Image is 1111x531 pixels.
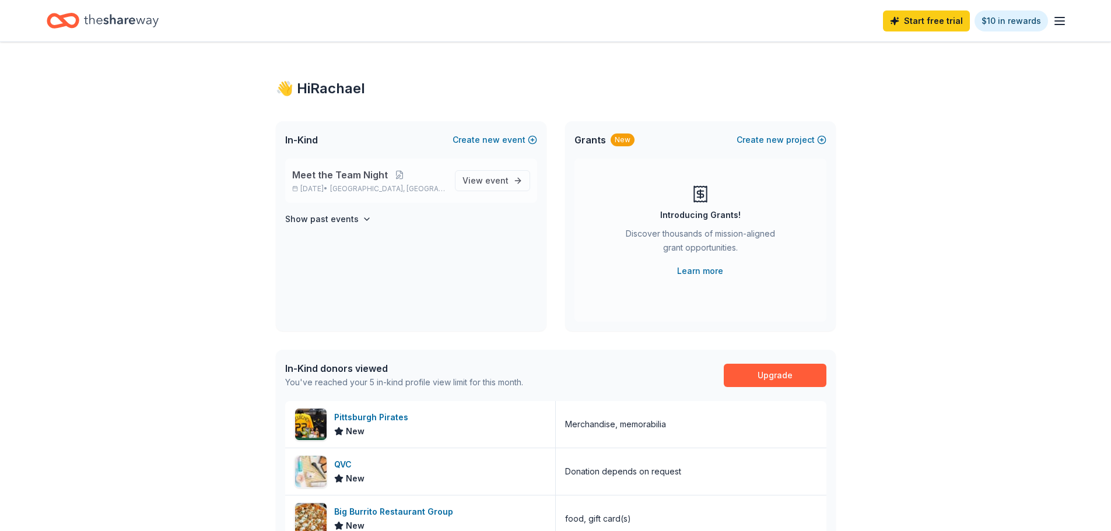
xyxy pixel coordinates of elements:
[611,133,635,146] div: New
[346,424,365,438] span: New
[285,361,523,375] div: In-Kind donors viewed
[660,208,741,222] div: Introducing Grants!
[724,364,826,387] a: Upgrade
[47,7,159,34] a: Home
[621,227,780,259] div: Discover thousands of mission-aligned grant opportunities.
[346,472,365,486] span: New
[285,212,359,226] h4: Show past events
[737,133,826,147] button: Createnewproject
[453,133,537,147] button: Createnewevent
[677,264,723,278] a: Learn more
[574,133,606,147] span: Grants
[292,184,446,194] p: [DATE] •
[330,184,445,194] span: [GEOGRAPHIC_DATA], [GEOGRAPHIC_DATA]
[975,10,1048,31] a: $10 in rewards
[295,409,327,440] img: Image for Pittsburgh Pirates
[285,212,371,226] button: Show past events
[485,175,509,185] span: event
[334,410,413,424] div: Pittsburgh Pirates
[285,133,318,147] span: In-Kind
[334,505,458,519] div: Big Burrito Restaurant Group
[285,375,523,389] div: You've reached your 5 in-kind profile view limit for this month.
[295,456,327,487] img: Image for QVC
[482,133,500,147] span: new
[292,168,388,182] span: Meet the Team Night
[462,174,509,188] span: View
[565,465,681,479] div: Donation depends on request
[766,133,784,147] span: new
[334,458,365,472] div: QVC
[276,79,836,98] div: 👋 Hi Rachael
[883,10,970,31] a: Start free trial
[565,512,631,526] div: food, gift card(s)
[565,417,666,431] div: Merchandise, memorabilia
[455,170,530,191] a: View event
